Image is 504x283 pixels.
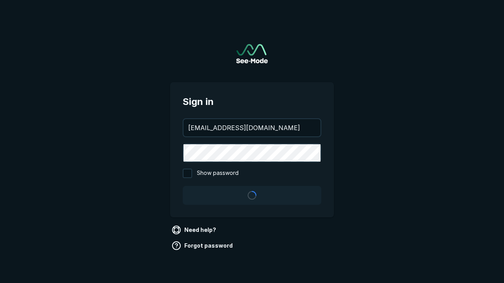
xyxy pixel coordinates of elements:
img: See-Mode Logo [236,44,268,63]
span: Sign in [183,95,321,109]
a: Go to sign in [236,44,268,63]
a: Forgot password [170,239,236,252]
a: Need help? [170,224,219,236]
span: Show password [197,169,239,178]
input: your@email.com [183,119,321,136]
